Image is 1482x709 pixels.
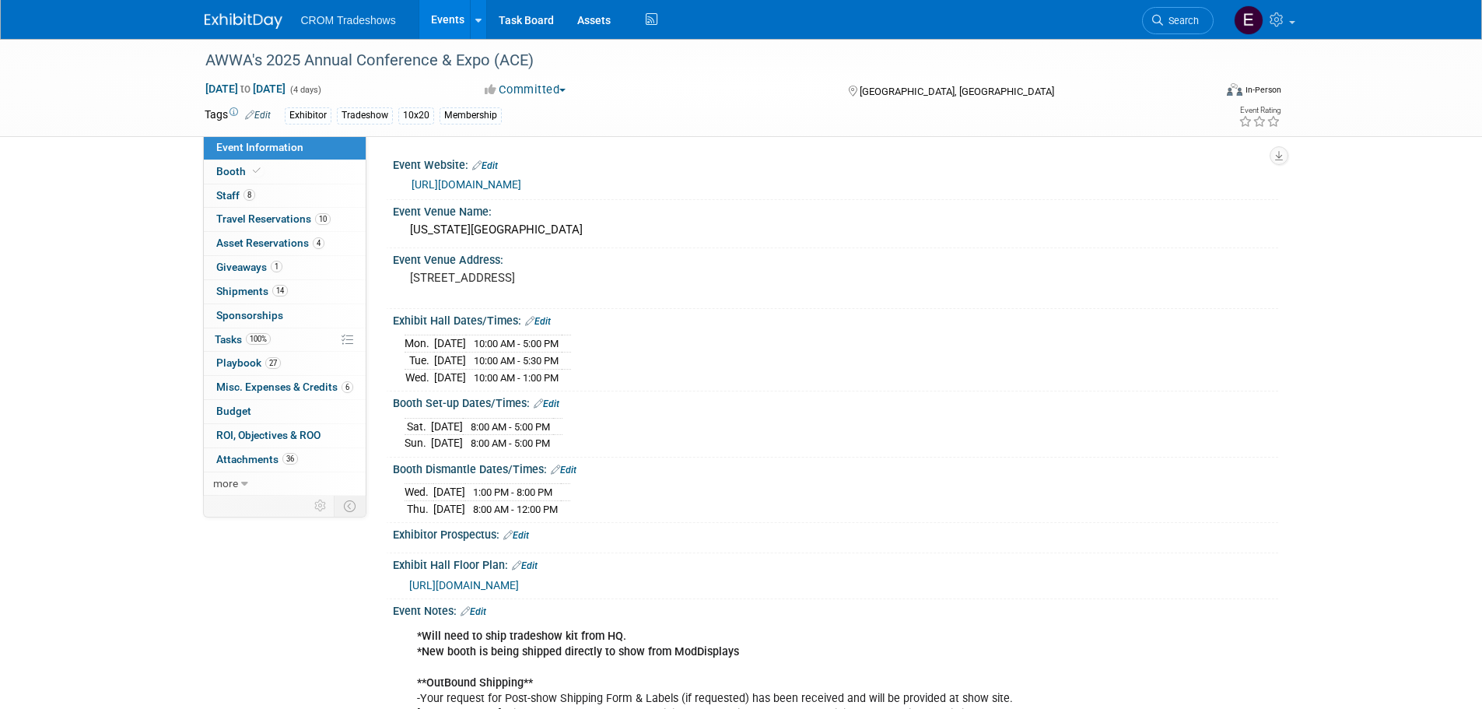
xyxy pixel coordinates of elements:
[204,232,366,255] a: Asset Reservations4
[479,82,572,98] button: Committed
[398,107,434,124] div: 10x20
[393,309,1278,329] div: Exhibit Hall Dates/Times:
[512,560,538,571] a: Edit
[410,271,745,285] pre: [STREET_ADDRESS]
[216,356,281,369] span: Playbook
[405,218,1267,242] div: [US_STATE][GEOGRAPHIC_DATA]
[216,212,331,225] span: Travel Reservations
[204,256,366,279] a: Giveaways1
[204,304,366,328] a: Sponsorships
[215,333,271,346] span: Tasks
[315,213,331,225] span: 10
[204,160,366,184] a: Booth
[393,391,1278,412] div: Booth Set-up Dates/Times:
[417,676,533,690] b: **OutBound Shipping**
[200,47,1190,75] div: AWWA's 2025 Annual Conference & Expo (ACE)
[205,13,282,29] img: ExhibitDay
[474,355,559,367] span: 10:00 AM - 5:30 PM
[265,357,281,369] span: 27
[471,421,550,433] span: 8:00 AM - 5:00 PM
[405,435,431,451] td: Sun.
[253,167,261,175] i: Booth reservation complete
[1239,107,1281,114] div: Event Rating
[216,453,298,465] span: Attachments
[216,381,353,393] span: Misc. Expenses & Credits
[334,496,366,516] td: Toggle Event Tabs
[216,165,264,177] span: Booth
[204,376,366,399] a: Misc. Expenses & Credits6
[431,418,463,435] td: [DATE]
[474,372,559,384] span: 10:00 AM - 1:00 PM
[433,500,465,517] td: [DATE]
[405,418,431,435] td: Sat.
[472,160,498,171] a: Edit
[393,200,1278,219] div: Event Venue Name:
[393,553,1278,574] div: Exhibit Hall Floor Plan:
[205,107,271,125] td: Tags
[433,484,465,501] td: [DATE]
[204,472,366,496] a: more
[434,335,466,353] td: [DATE]
[393,458,1278,478] div: Booth Dismantle Dates/Times:
[860,86,1054,97] span: [GEOGRAPHIC_DATA], [GEOGRAPHIC_DATA]
[204,424,366,448] a: ROI, Objectives & ROO
[440,107,502,124] div: Membership
[238,82,253,95] span: to
[205,82,286,96] span: [DATE] [DATE]
[216,285,288,297] span: Shipments
[243,189,255,201] span: 8
[1245,84,1281,96] div: In-Person
[409,579,519,591] a: [URL][DOMAIN_NAME]
[405,500,433,517] td: Thu.
[503,530,529,541] a: Edit
[216,309,283,321] span: Sponsorships
[461,606,486,617] a: Edit
[216,189,255,202] span: Staff
[282,453,298,465] span: 36
[405,353,434,370] td: Tue.
[307,496,335,516] td: Personalize Event Tab Strip
[204,400,366,423] a: Budget
[417,630,626,643] b: *Will need to ship tradeshow kit from HQ.
[473,486,552,498] span: 1:00 PM - 8:00 PM
[289,85,321,95] span: (4 days)
[271,261,282,272] span: 1
[393,523,1278,543] div: Exhibitor Prospectus:
[412,178,521,191] a: [URL][DOMAIN_NAME]
[1163,15,1199,26] span: Search
[434,353,466,370] td: [DATE]
[1227,83,1242,96] img: Format-Inperson.png
[216,405,251,417] span: Budget
[204,448,366,472] a: Attachments36
[534,398,559,409] a: Edit
[204,136,366,160] a: Event Information
[525,316,551,327] a: Edit
[342,381,353,393] span: 6
[246,333,271,345] span: 100%
[405,335,434,353] td: Mon.
[337,107,393,124] div: Tradeshow
[216,261,282,273] span: Giveaways
[204,352,366,375] a: Playbook27
[1142,7,1214,34] a: Search
[313,237,324,249] span: 4
[431,435,463,451] td: [DATE]
[301,14,396,26] span: CROM Tradeshows
[285,107,331,124] div: Exhibitor
[245,110,271,121] a: Edit
[405,369,434,385] td: Wed.
[216,429,321,441] span: ROI, Objectives & ROO
[204,328,366,352] a: Tasks100%
[213,477,238,490] span: more
[216,141,303,153] span: Event Information
[204,280,366,304] a: Shipments14
[471,437,550,449] span: 8:00 AM - 5:00 PM
[473,504,558,515] span: 8:00 AM - 12:00 PM
[393,248,1278,268] div: Event Venue Address:
[216,237,324,249] span: Asset Reservations
[393,599,1278,619] div: Event Notes:
[417,645,739,658] b: *New booth is being shipped directly to show from ModDisplays
[1234,5,1263,35] img: Eden Burleigh
[204,208,366,231] a: Travel Reservations10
